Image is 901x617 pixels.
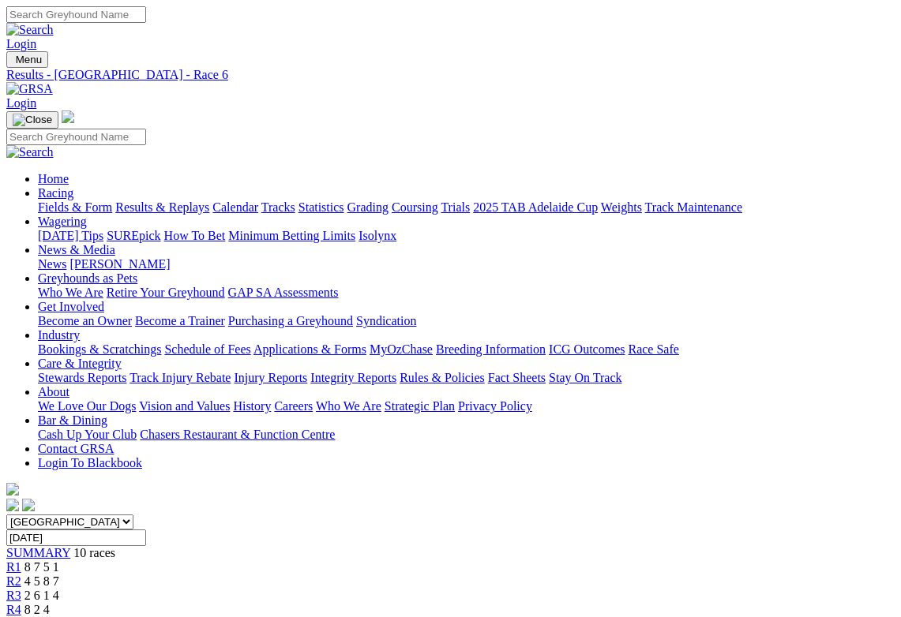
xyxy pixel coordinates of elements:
[6,51,48,68] button: Toggle navigation
[69,257,170,271] a: [PERSON_NAME]
[16,54,42,65] span: Menu
[400,371,485,384] a: Rules & Policies
[130,371,231,384] a: Track Injury Rebate
[38,314,895,328] div: Get Involved
[6,37,36,50] a: Login
[261,200,295,214] a: Tracks
[298,200,344,214] a: Statistics
[6,68,895,82] a: Results - [GEOGRAPHIC_DATA] - Race 6
[38,229,895,243] div: Wagering
[38,371,895,385] div: Care & Integrity
[436,342,546,356] a: Breeding Information
[38,357,122,370] a: Care & Integrity
[458,399,532,413] a: Privacy Policy
[645,200,742,214] a: Track Maintenance
[6,589,21,602] a: R3
[38,300,104,313] a: Get Involved
[38,428,895,442] div: Bar & Dining
[370,342,433,356] a: MyOzChase
[38,215,87,228] a: Wagering
[139,399,230,413] a: Vision and Values
[38,172,69,185] a: Home
[473,200,598,214] a: 2025 TAB Adelaide Cup
[38,243,115,256] a: News & Media
[24,589,59,602] span: 2 6 1 4
[6,145,54,159] img: Search
[38,271,137,285] a: Greyhounds as Pets
[38,413,107,427] a: Bar & Dining
[73,546,115,559] span: 10 races
[234,371,307,384] a: Injury Reports
[140,428,335,441] a: Chasers Restaurant & Function Centre
[38,456,142,469] a: Login To Blackbook
[6,129,146,145] input: Search
[38,200,895,215] div: Racing
[38,385,69,398] a: About
[488,371,546,384] a: Fact Sheets
[347,200,389,214] a: Grading
[385,399,455,413] a: Strategic Plan
[38,399,895,413] div: About
[628,342,678,356] a: Race Safe
[6,96,36,110] a: Login
[392,200,438,214] a: Coursing
[228,286,339,299] a: GAP SA Assessments
[6,6,146,23] input: Search
[38,286,103,299] a: Who We Are
[107,229,160,242] a: SUREpick
[6,574,21,588] a: R2
[24,560,59,574] span: 8 7 5 1
[549,342,625,356] a: ICG Outcomes
[38,328,80,342] a: Industry
[107,286,225,299] a: Retire Your Greyhound
[212,200,258,214] a: Calendar
[6,529,146,546] input: Select date
[549,371,621,384] a: Stay On Track
[38,200,112,214] a: Fields & Form
[13,114,52,126] img: Close
[135,314,225,327] a: Become a Trainer
[359,229,396,242] a: Isolynx
[6,483,19,495] img: logo-grsa-white.png
[38,186,73,200] a: Racing
[38,442,114,455] a: Contact GRSA
[38,257,895,271] div: News & Media
[6,23,54,37] img: Search
[24,574,59,588] span: 4 5 8 7
[164,342,250,356] a: Schedule of Fees
[253,342,366,356] a: Applications & Forms
[38,257,66,271] a: News
[316,399,381,413] a: Who We Are
[164,229,226,242] a: How To Bet
[228,229,355,242] a: Minimum Betting Limits
[38,428,137,441] a: Cash Up Your Club
[38,371,126,384] a: Stewards Reports
[6,82,53,96] img: GRSA
[601,200,642,214] a: Weights
[274,399,313,413] a: Careers
[38,399,136,413] a: We Love Our Dogs
[24,603,50,616] span: 8 2 4
[115,200,209,214] a: Results & Replays
[6,603,21,616] a: R4
[6,499,19,511] img: facebook.svg
[233,399,271,413] a: History
[6,546,70,559] a: SUMMARY
[62,110,74,123] img: logo-grsa-white.png
[441,200,470,214] a: Trials
[22,499,35,511] img: twitter.svg
[310,371,396,384] a: Integrity Reports
[6,560,21,574] a: R1
[38,314,132,327] a: Become an Owner
[38,342,161,356] a: Bookings & Scratchings
[38,229,103,242] a: [DATE] Tips
[356,314,416,327] a: Syndication
[6,111,58,129] button: Toggle navigation
[228,314,353,327] a: Purchasing a Greyhound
